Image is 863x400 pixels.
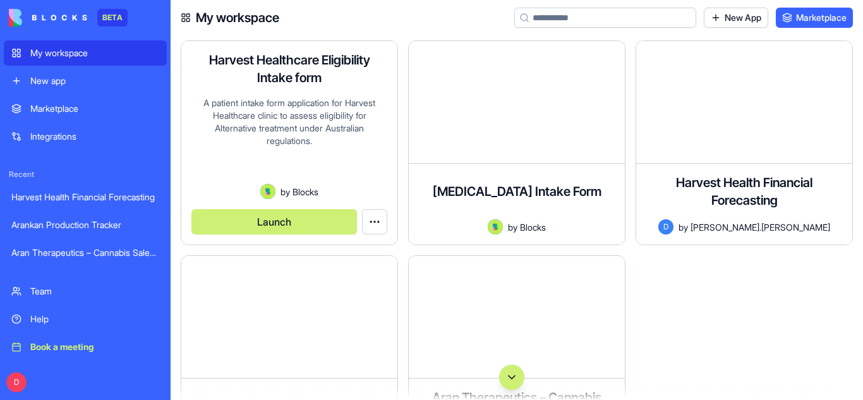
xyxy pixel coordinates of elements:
div: Book a meeting [30,341,159,353]
a: Book a meeting [4,334,167,360]
span: by [679,221,688,234]
h4: Harvest Healthcare Eligibility Intake form [191,51,387,87]
a: New App [704,8,768,28]
div: New app [30,75,159,87]
span: [PERSON_NAME].[PERSON_NAME] [691,221,830,234]
span: Blocks [520,221,546,234]
div: A patient intake form application for Harvest Healthcare clinic to assess eligibility for Alterna... [191,97,387,184]
div: Integrations [30,130,159,143]
img: Avatar [488,219,503,234]
div: Team [30,285,159,298]
h4: [MEDICAL_DATA] Intake Form [433,183,601,200]
a: Harvest Health Financial Forecasting [4,185,167,210]
h4: My workspace [196,9,279,27]
a: Harvest Healthcare Eligibility Intake formA patient intake form application for Harvest Healthcar... [181,40,398,245]
div: Arankan Production Tracker [11,219,159,231]
div: BETA [97,9,128,27]
button: Scroll to bottom [499,365,524,390]
span: by [508,221,517,234]
div: Harvest Health Financial Forecasting [11,191,159,203]
span: Recent [4,169,167,179]
button: Launch [191,209,357,234]
h4: Harvest Health Financial Forecasting [646,174,842,209]
span: D [658,219,673,234]
a: My workspace [4,40,167,66]
a: Marketplace [776,8,853,28]
img: Avatar [260,184,275,199]
a: Aran Therapeutics – Cannabis Sales Forecasting [4,240,167,265]
a: Arankan Production Tracker [4,212,167,238]
div: Aran Therapeutics – Cannabis Sales Forecasting [11,246,159,259]
a: Marketplace [4,96,167,121]
span: D [6,372,27,392]
span: Blocks [293,185,318,198]
a: Integrations [4,124,167,149]
a: Team [4,279,167,304]
a: Help [4,306,167,332]
div: Marketplace [30,102,159,115]
a: [MEDICAL_DATA] Intake FormAvatarbyBlocks [408,40,625,245]
a: Harvest Health Financial ForecastingDby[PERSON_NAME].[PERSON_NAME] [636,40,853,245]
span: by [281,185,290,198]
div: My workspace [30,47,159,59]
a: BETA [9,9,128,27]
a: New app [4,68,167,94]
img: logo [9,9,87,27]
div: Help [30,313,159,325]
